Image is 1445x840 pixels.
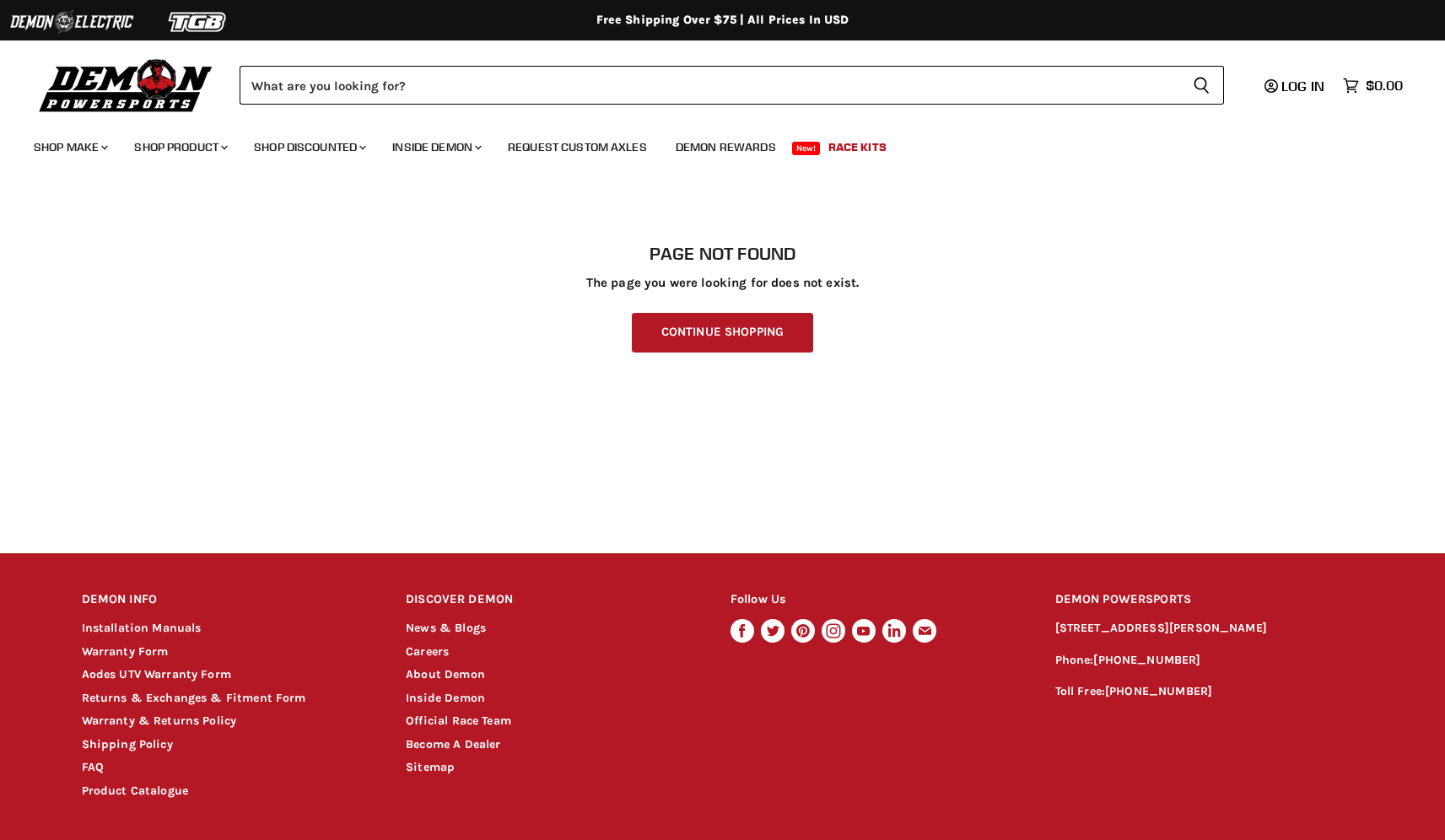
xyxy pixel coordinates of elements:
a: Demon Rewards [663,130,789,164]
a: Product Catalogue [82,783,189,798]
h2: DEMON INFO [82,580,375,620]
p: The page you were looking for does not exist. [82,276,1364,290]
p: Toll Free: [1055,682,1364,702]
span: $0.00 [1366,78,1403,94]
img: TGB Logo 2 [135,6,262,38]
a: Log in [1257,78,1334,94]
a: $0.00 [1334,73,1411,98]
h2: DISCOVER DEMON [406,580,698,620]
a: FAQ [82,760,104,774]
h2: DEMON POWERSPORTS [1055,580,1364,620]
a: [PHONE_NUMBER] [1105,684,1212,698]
ul: Main menu [21,123,1399,164]
input: Search [240,66,1179,105]
a: [PHONE_NUMBER] [1093,653,1200,667]
a: Careers [406,644,449,659]
a: Installation Manuals [82,621,202,635]
a: Inside Demon [406,691,485,705]
a: About Demon [406,667,485,681]
a: Inside Demon [380,130,492,164]
form: Product [240,66,1224,105]
a: Warranty & Returns Policy [82,713,237,728]
a: Sitemap [406,760,455,774]
img: Demon Powersports [34,55,218,115]
a: Continue Shopping [632,313,813,353]
h2: Follow Us [731,580,1023,620]
a: Shipping Policy [82,737,173,751]
a: Official Race Team [406,713,511,728]
a: Shop Product [121,130,238,164]
img: Demon Electric Logo 2 [8,6,135,38]
a: Aodes UTV Warranty Form [82,667,231,681]
span: Log in [1281,78,1324,94]
div: Free Shipping Over $75 | All Prices In USD [48,13,1398,28]
p: [STREET_ADDRESS][PERSON_NAME] [1055,619,1364,638]
a: Shop Discounted [241,130,376,164]
span: New! [792,142,821,155]
p: Phone: [1055,651,1364,670]
a: Become A Dealer [406,737,500,751]
a: News & Blogs [406,621,486,635]
h1: Page not found [82,244,1364,264]
a: Warranty Form [82,644,169,659]
a: Race Kits [816,130,899,164]
a: Shop Make [21,130,118,164]
a: Request Custom Axles [495,130,660,164]
a: Returns & Exchanges & Fitment Form [82,691,306,705]
button: Search [1179,66,1224,105]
